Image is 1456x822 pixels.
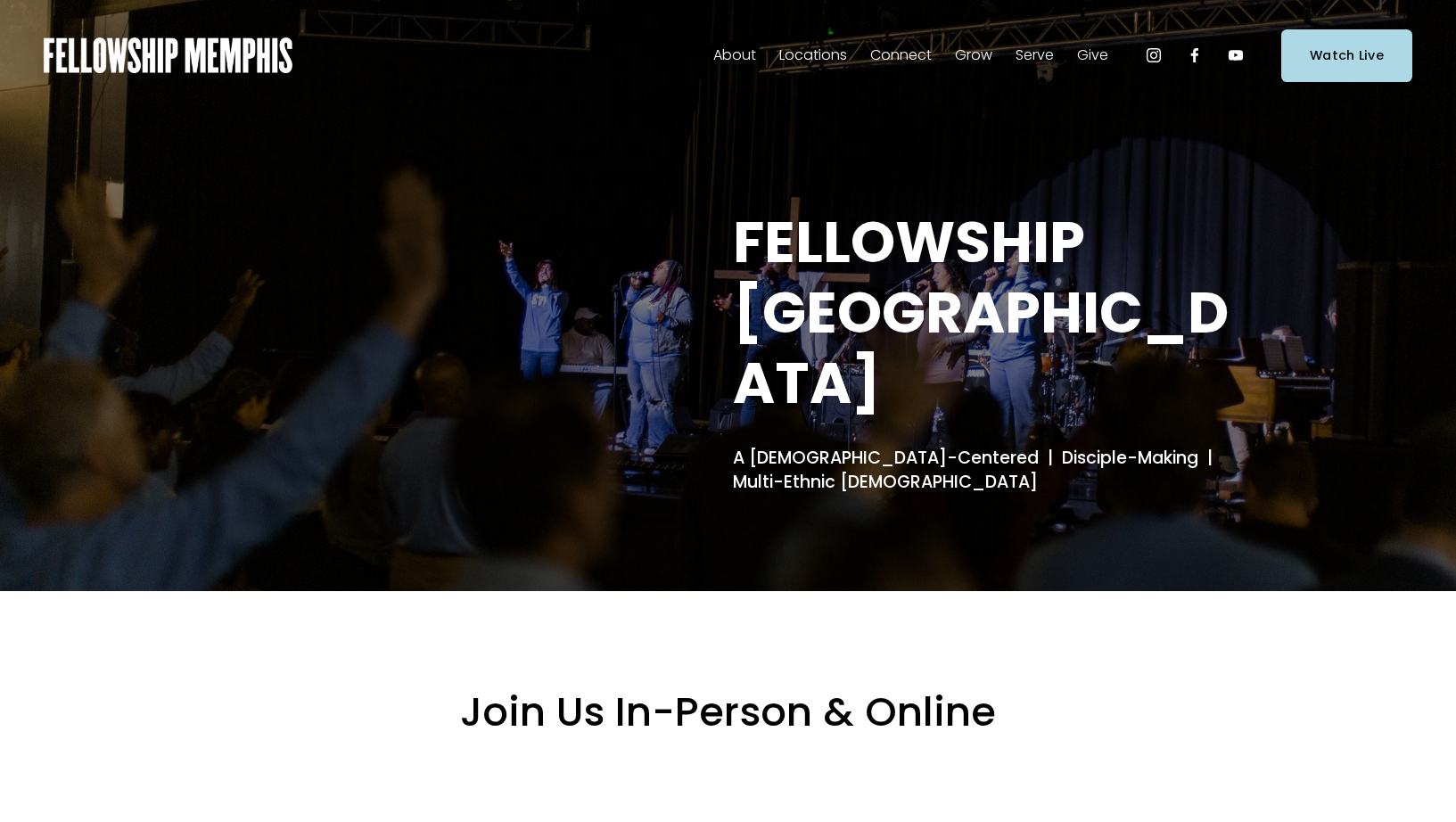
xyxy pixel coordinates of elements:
a: folder dropdown [1077,41,1108,70]
a: folder dropdown [955,41,992,70]
span: Serve [1016,43,1054,69]
a: Watch Live [1281,29,1412,82]
span: Connect [870,43,932,69]
span: Locations [779,43,847,69]
img: Fellowship Memphis [44,37,292,73]
a: Facebook [1186,46,1204,64]
span: Grow [955,43,992,69]
span: Give [1077,43,1108,69]
span: About [713,43,756,69]
a: folder dropdown [779,41,847,70]
h4: A [DEMOGRAPHIC_DATA]-Centered | Disciple-Making | Multi-Ethnic [DEMOGRAPHIC_DATA] [733,447,1263,494]
a: Instagram [1145,46,1163,64]
a: folder dropdown [1016,41,1054,70]
a: folder dropdown [870,41,932,70]
a: folder dropdown [713,41,756,70]
h2: Join Us In-Person & Online [193,686,1263,738]
strong: FELLOWSHIP [GEOGRAPHIC_DATA] [733,202,1229,423]
a: YouTube [1227,46,1245,64]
